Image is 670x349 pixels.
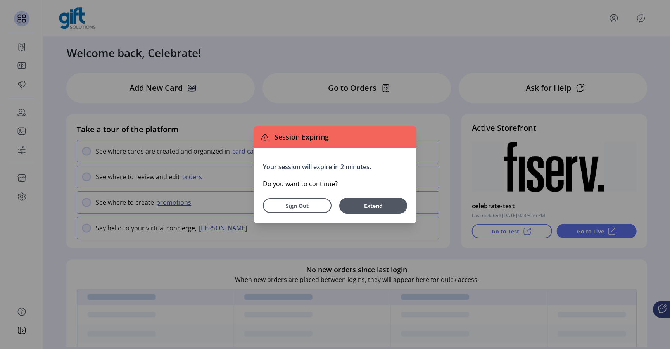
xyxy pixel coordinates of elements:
[263,198,332,213] button: Sign Out
[339,198,407,214] button: Extend
[271,132,329,142] span: Session Expiring
[263,162,407,171] p: Your session will expire in 2 minutes.
[263,179,407,188] p: Do you want to continue?
[343,202,403,210] span: Extend
[273,202,321,210] span: Sign Out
